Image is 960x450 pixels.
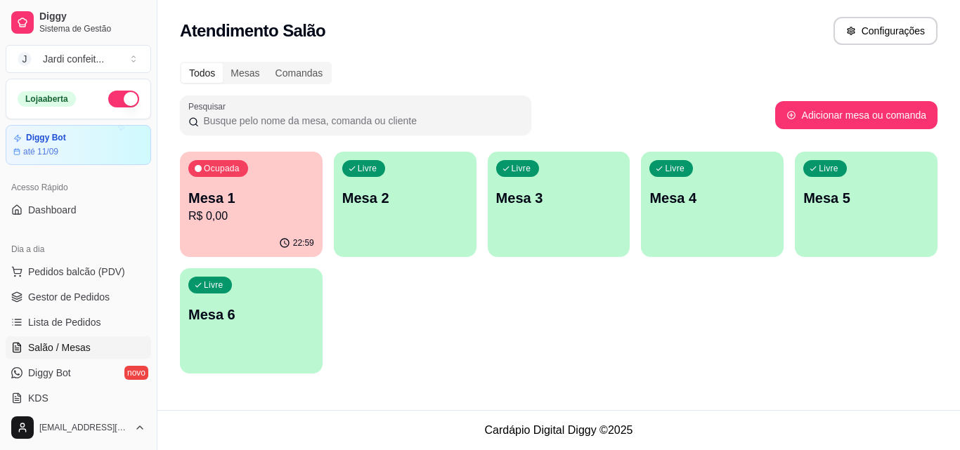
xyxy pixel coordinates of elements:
button: LivreMesa 3 [488,152,630,257]
div: Acesso Rápido [6,176,151,199]
p: 22:59 [293,237,314,249]
div: Jardi confeit ... [43,52,104,66]
span: KDS [28,391,48,405]
a: Lista de Pedidos [6,311,151,333]
button: Configurações [833,17,938,45]
p: Livre [512,163,531,174]
div: Comandas [268,63,331,83]
button: Alterar Status [108,91,139,107]
label: Pesquisar [188,100,231,112]
span: Salão / Mesas [28,340,91,355]
button: Select a team [6,45,151,73]
button: Pedidos balcão (PDV) [6,260,151,283]
a: Dashboard [6,199,151,221]
article: até 11/09 [23,146,58,157]
div: Todos [181,63,223,83]
span: J [18,52,32,66]
p: Livre [204,279,223,291]
button: Adicionar mesa ou comanda [775,101,938,129]
a: KDS [6,387,151,409]
div: Loja aberta [18,91,76,107]
p: Mesa 1 [188,188,314,208]
p: Livre [665,163,685,174]
p: Mesa 6 [188,305,314,324]
span: Diggy Bot [28,366,71,380]
a: Diggy Botaté 11/09 [6,125,151,165]
footer: Cardápio Digital Diggy © 2025 [157,410,960,450]
button: LivreMesa 4 [641,152,784,257]
a: Gestor de Pedidos [6,286,151,308]
p: R$ 0,00 [188,208,314,225]
span: Lista de Pedidos [28,315,101,329]
span: Diggy [39,11,145,23]
span: [EMAIL_ADDRESS][DOMAIN_NAME] [39,422,129,433]
button: [EMAIL_ADDRESS][DOMAIN_NAME] [6,411,151,444]
p: Mesa 4 [649,188,775,208]
p: Livre [819,163,838,174]
button: LivreMesa 2 [334,152,476,257]
div: Mesas [223,63,267,83]
button: OcupadaMesa 1R$ 0,0022:59 [180,152,323,257]
h2: Atendimento Salão [180,20,325,42]
p: Ocupada [204,163,240,174]
span: Pedidos balcão (PDV) [28,265,125,279]
input: Pesquisar [199,114,523,128]
span: Sistema de Gestão [39,23,145,34]
p: Livre [358,163,377,174]
span: Dashboard [28,203,77,217]
article: Diggy Bot [26,133,66,143]
a: Salão / Mesas [6,336,151,359]
a: DiggySistema de Gestão [6,6,151,39]
p: Mesa 5 [803,188,929,208]
p: Mesa 3 [496,188,622,208]
button: LivreMesa 6 [180,268,323,373]
a: Diggy Botnovo [6,362,151,384]
div: Dia a dia [6,238,151,260]
span: Gestor de Pedidos [28,290,110,304]
p: Mesa 2 [342,188,468,208]
button: LivreMesa 5 [795,152,938,257]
